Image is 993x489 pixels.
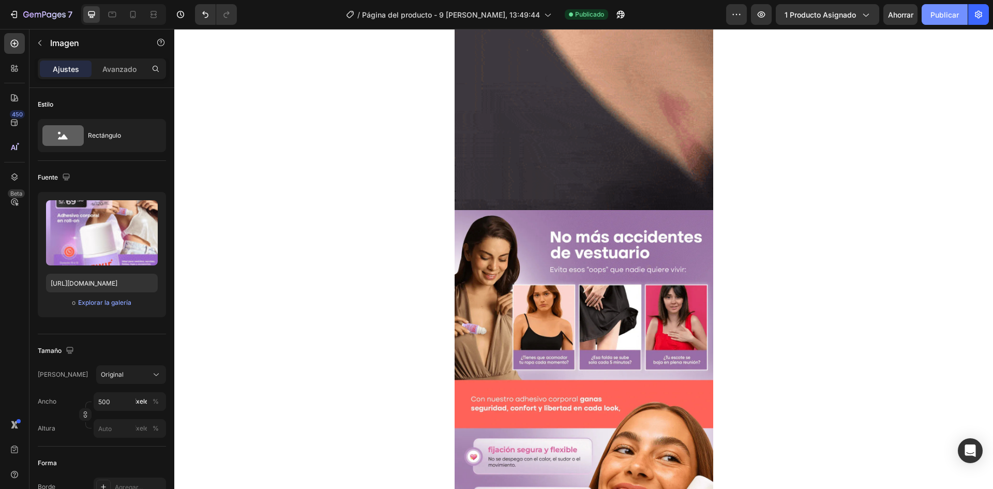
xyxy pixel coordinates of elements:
[930,10,959,19] font: Publicar
[94,392,166,411] input: píxeles%
[149,395,162,408] button: píxeles
[78,298,132,308] button: Explorar la galería
[922,4,968,25] button: Publicar
[38,397,56,405] font: Ancho
[362,10,540,19] font: Página del producto - 9 [PERSON_NAME], 13:49:44
[776,4,879,25] button: 1 producto asignado
[149,422,162,435] button: píxeles
[135,395,147,408] button: %
[10,190,22,197] font: Beta
[46,200,158,265] img: imagen de vista previa
[785,10,856,19] font: 1 producto asignado
[50,38,79,48] font: Imagen
[53,65,79,73] font: Ajustes
[153,397,159,405] font: %
[96,365,166,384] button: Original
[357,10,360,19] font: /
[4,4,77,25] button: 7
[88,131,121,139] font: Rectángulo
[958,438,983,463] div: Abrir Intercom Messenger
[101,371,124,378] font: Original
[50,37,138,49] p: Imagen
[38,347,62,354] font: Tamaño
[131,424,152,432] font: píxeles
[883,4,917,25] button: Ahorrar
[38,371,88,378] font: [PERSON_NAME]
[174,29,993,489] iframe: Área de diseño
[195,4,237,25] div: Deshacer/Rehacer
[38,459,57,467] font: Forma
[38,424,55,432] font: Altura
[38,173,58,181] font: Fuente
[153,424,159,432] font: %
[72,299,76,306] font: o
[575,10,604,18] font: Publicado
[94,419,166,438] input: píxeles%
[12,111,23,118] font: 450
[46,274,158,292] input: https://ejemplo.com/imagen.jpg
[131,397,152,405] font: píxeles
[102,65,137,73] font: Avanzado
[888,10,913,19] font: Ahorrar
[38,100,53,108] font: Estilo
[68,9,72,20] font: 7
[135,422,147,435] button: %
[78,299,131,306] font: Explorar la galería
